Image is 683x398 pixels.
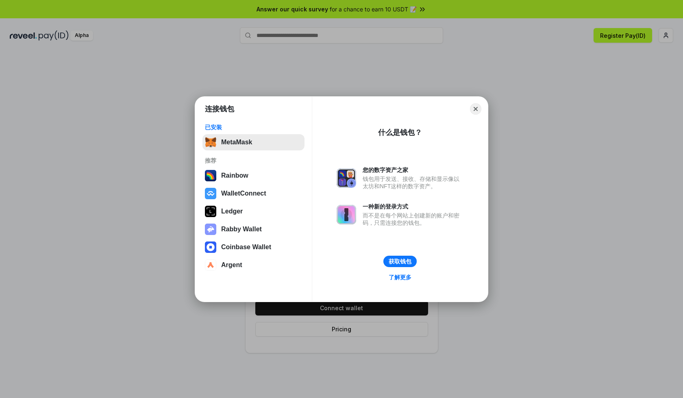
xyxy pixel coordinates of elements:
[202,167,305,184] button: Rainbow
[221,261,242,269] div: Argent
[383,256,417,267] button: 获取钱包
[378,128,422,137] div: 什么是钱包？
[205,224,216,235] img: svg+xml,%3Csvg%20xmlns%3D%22http%3A%2F%2Fwww.w3.org%2F2000%2Fsvg%22%20fill%3D%22none%22%20viewBox...
[202,134,305,150] button: MetaMask
[205,188,216,199] img: svg+xml,%3Csvg%20width%3D%2228%22%20height%3D%2228%22%20viewBox%3D%220%200%2028%2028%22%20fill%3D...
[337,205,356,224] img: svg+xml,%3Csvg%20xmlns%3D%22http%3A%2F%2Fwww.w3.org%2F2000%2Fsvg%22%20fill%3D%22none%22%20viewBox...
[205,170,216,181] img: svg+xml,%3Csvg%20width%3D%22120%22%20height%3D%22120%22%20viewBox%3D%220%200%20120%20120%22%20fil...
[221,190,266,197] div: WalletConnect
[389,258,411,265] div: 获取钱包
[205,259,216,271] img: svg+xml,%3Csvg%20width%3D%2228%22%20height%3D%2228%22%20viewBox%3D%220%200%2028%2028%22%20fill%3D...
[205,206,216,217] img: svg+xml,%3Csvg%20xmlns%3D%22http%3A%2F%2Fwww.w3.org%2F2000%2Fsvg%22%20width%3D%2228%22%20height%3...
[221,139,252,146] div: MetaMask
[205,137,216,148] img: svg+xml,%3Csvg%20fill%3D%22none%22%20height%3D%2233%22%20viewBox%3D%220%200%2035%2033%22%20width%...
[205,241,216,253] img: svg+xml,%3Csvg%20width%3D%2228%22%20height%3D%2228%22%20viewBox%3D%220%200%2028%2028%22%20fill%3D...
[363,175,463,190] div: 钱包用于发送、接收、存储和显示像以太坊和NFT这样的数字资产。
[221,172,248,179] div: Rainbow
[363,166,463,174] div: 您的数字资产之家
[470,103,481,115] button: Close
[221,208,243,215] div: Ledger
[202,185,305,202] button: WalletConnect
[221,244,271,251] div: Coinbase Wallet
[205,124,302,131] div: 已安装
[363,212,463,226] div: 而不是在每个网站上创建新的账户和密码，只需连接您的钱包。
[202,221,305,237] button: Rabby Wallet
[205,157,302,164] div: 推荐
[221,226,262,233] div: Rabby Wallet
[205,104,234,114] h1: 连接钱包
[202,239,305,255] button: Coinbase Wallet
[337,168,356,188] img: svg+xml,%3Csvg%20xmlns%3D%22http%3A%2F%2Fwww.w3.org%2F2000%2Fsvg%22%20fill%3D%22none%22%20viewBox...
[202,203,305,220] button: Ledger
[384,272,416,283] a: 了解更多
[363,203,463,210] div: 一种新的登录方式
[202,257,305,273] button: Argent
[389,274,411,281] div: 了解更多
